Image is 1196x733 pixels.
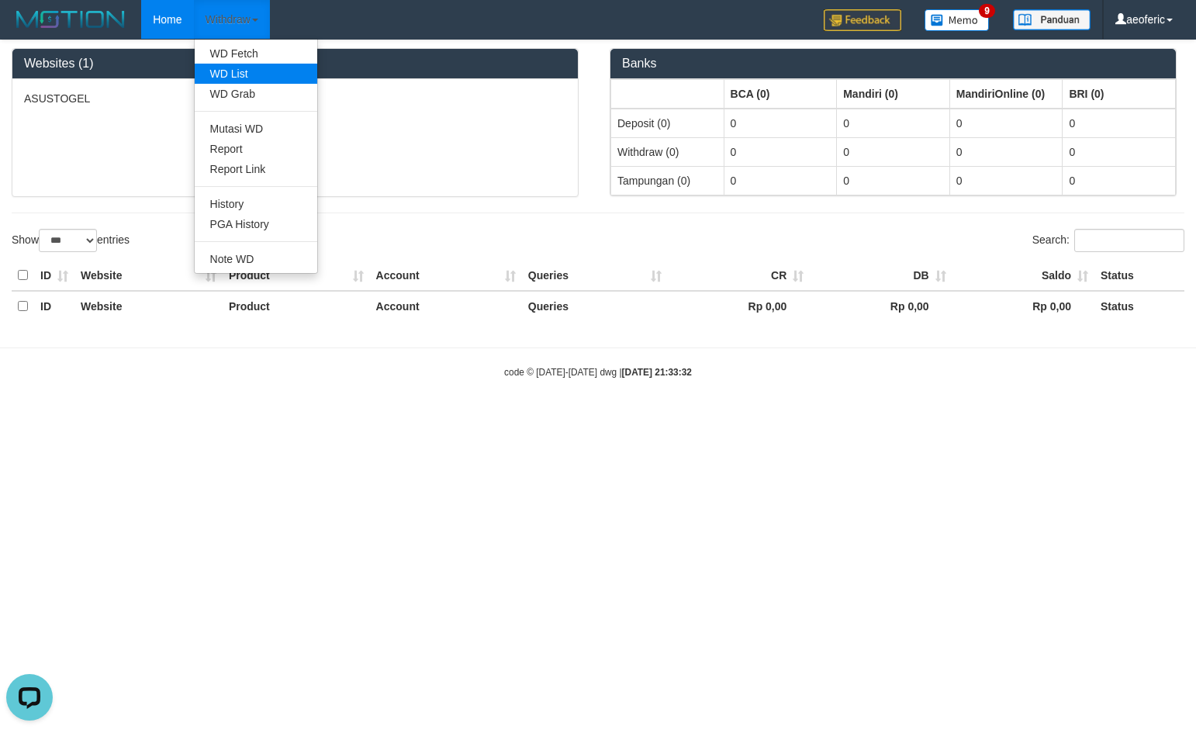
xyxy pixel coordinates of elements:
img: MOTION_logo.png [12,8,130,31]
th: Rp 0,00 [668,291,810,321]
td: 0 [949,109,1063,138]
th: Rp 0,00 [810,291,952,321]
th: Group: activate to sort column ascending [949,79,1063,109]
th: Rp 0,00 [952,291,1094,321]
td: 0 [837,166,950,195]
th: Product [223,261,370,291]
td: 0 [1063,109,1176,138]
td: 0 [837,109,950,138]
th: Queries [522,261,668,291]
th: Group: activate to sort column ascending [1063,79,1176,109]
a: PGA History [195,214,317,234]
a: Mutasi WD [195,119,317,139]
td: Withdraw (0) [611,137,724,166]
td: 0 [949,166,1063,195]
a: History [195,194,317,214]
th: Queries [522,291,668,321]
a: Report Link [195,159,317,179]
th: ID [34,291,74,321]
a: WD Fetch [195,43,317,64]
td: 0 [724,137,837,166]
a: Report [195,139,317,159]
td: 0 [724,166,837,195]
select: Showentries [39,229,97,252]
td: 0 [1063,166,1176,195]
a: Note WD [195,249,317,269]
td: 0 [837,137,950,166]
span: 9 [979,4,995,18]
th: Account [370,261,522,291]
p: ASUSTOGEL [24,91,566,106]
input: Search: [1074,229,1184,252]
button: Open LiveChat chat widget [6,6,53,53]
th: Account [370,291,522,321]
th: DB [810,261,952,291]
td: Deposit (0) [611,109,724,138]
td: 0 [949,137,1063,166]
th: Website [74,291,223,321]
th: Saldo [952,261,1094,291]
td: 0 [1063,137,1176,166]
th: Group: activate to sort column ascending [611,79,724,109]
th: ID [34,261,74,291]
th: CR [668,261,810,291]
a: WD List [195,64,317,84]
h3: Banks [622,57,1164,71]
a: WD Grab [195,84,317,104]
h3: Websites (1) [24,57,566,71]
label: Show entries [12,229,130,252]
th: Product [223,291,370,321]
small: code © [DATE]-[DATE] dwg | [504,367,692,378]
th: Group: activate to sort column ascending [724,79,837,109]
img: panduan.png [1013,9,1091,30]
th: Status [1094,291,1184,321]
img: Button%20Memo.svg [925,9,990,31]
td: 0 [724,109,837,138]
th: Group: activate to sort column ascending [837,79,950,109]
label: Search: [1032,229,1184,252]
td: Tampungan (0) [611,166,724,195]
strong: [DATE] 21:33:32 [622,367,692,378]
th: Website [74,261,223,291]
th: Status [1094,261,1184,291]
img: Feedback.jpg [824,9,901,31]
